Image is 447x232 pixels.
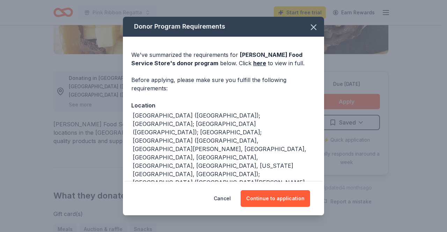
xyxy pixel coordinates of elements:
[123,17,324,37] div: Donor Program Requirements
[214,190,231,207] button: Cancel
[131,76,316,92] div: Before applying, please make sure you fulfill the following requirements:
[131,51,316,67] div: We've summarized the requirements for below. Click to view in full.
[253,59,266,67] a: here
[131,101,316,110] div: Location
[241,190,310,207] button: Continue to application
